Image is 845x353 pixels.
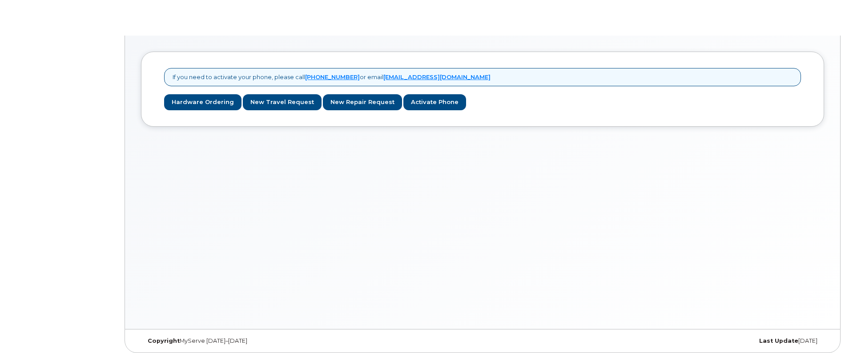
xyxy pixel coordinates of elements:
[148,337,180,344] strong: Copyright
[173,73,491,81] p: If you need to activate your phone, please call or email
[596,337,824,345] div: [DATE]
[323,94,402,111] a: New Repair Request
[403,94,466,111] a: Activate Phone
[141,337,369,345] div: MyServe [DATE]–[DATE]
[243,94,322,111] a: New Travel Request
[759,337,798,344] strong: Last Update
[383,73,491,80] a: [EMAIL_ADDRESS][DOMAIN_NAME]
[305,73,360,80] a: [PHONE_NUMBER]
[164,94,241,111] a: Hardware Ordering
